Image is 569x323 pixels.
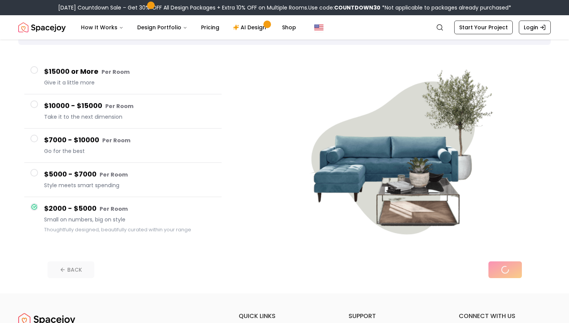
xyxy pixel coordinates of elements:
img: United States [314,23,323,32]
h6: connect with us [459,312,551,321]
h4: $7000 - $10000 [44,135,216,146]
span: *Not applicable to packages already purchased* [380,4,511,11]
span: Use code: [308,4,380,11]
span: Give it a little more [44,79,216,86]
img: $2000 - $5000 [289,54,495,260]
a: Login [519,21,551,34]
h6: quick links [239,312,331,321]
nav: Main [75,20,302,35]
span: Go for the best [44,147,216,155]
img: Spacejoy Logo [18,20,66,35]
a: Pricing [195,20,225,35]
button: How It Works [75,20,130,35]
small: Thoughtfully designed, beautifully curated within your range [44,226,191,233]
button: $10000 - $15000 Per RoomTake it to the next dimension [24,94,222,129]
span: Style meets smart spending [44,181,216,189]
button: $15000 or More Per RoomGive it a little more [24,60,222,94]
small: Per Room [102,137,130,144]
span: Small on numbers, big on style [44,216,216,223]
small: Per Room [105,102,133,110]
nav: Global [18,15,551,40]
small: Per Room [101,68,130,76]
small: Per Room [100,205,128,213]
a: AI Design [227,20,274,35]
button: $2000 - $5000 Per RoomSmall on numbers, big on styleThoughtfully designed, beautifully curated wi... [24,197,222,240]
h6: support [349,312,441,321]
b: COUNTDOWN30 [334,4,380,11]
button: $5000 - $7000 Per RoomStyle meets smart spending [24,163,222,197]
button: Design Portfolio [131,20,193,35]
h4: $2000 - $5000 [44,203,216,214]
small: Per Room [100,171,128,178]
h4: $5000 - $7000 [44,169,216,180]
button: $7000 - $10000 Per RoomGo for the best [24,129,222,163]
h4: $10000 - $15000 [44,100,216,111]
a: Spacejoy [18,20,66,35]
a: Shop [276,20,302,35]
h4: $15000 or More [44,66,216,77]
div: [DATE] Countdown Sale – Get 30% OFF All Design Packages + Extra 10% OFF on Multiple Rooms. [58,4,511,11]
span: Take it to the next dimension [44,113,216,121]
a: Start Your Project [454,21,513,34]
